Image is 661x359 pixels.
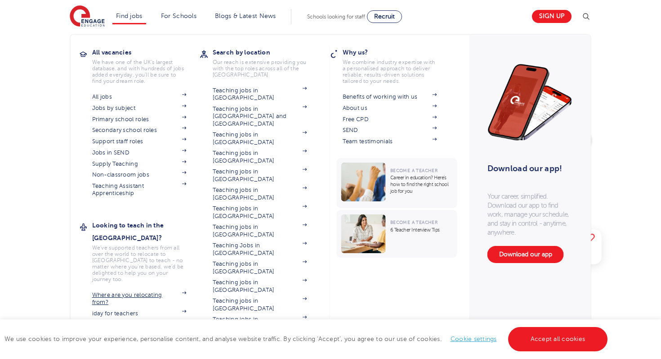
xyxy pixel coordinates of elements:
a: Download our app [487,246,564,263]
a: Teaching jobs in [GEOGRAPHIC_DATA] [213,150,307,164]
a: Free CPD [343,116,437,123]
a: Teaching jobs in [GEOGRAPHIC_DATA] and [GEOGRAPHIC_DATA] [213,105,307,127]
p: Our reach is extensive providing you with the top roles across all of the [GEOGRAPHIC_DATA] [213,59,307,78]
p: Your career, simplified. Download our app to find work, manage your schedule, and stay in control... [487,192,573,237]
a: Teaching jobs in [GEOGRAPHIC_DATA] [213,87,307,102]
span: Become a Teacher [390,168,438,173]
p: Career in education? Here’s how to find the right school job for you [390,174,453,195]
p: 6 Teacher Interview Tips [390,227,453,233]
a: Become a TeacherCareer in education? Here’s how to find the right school job for you [337,158,460,208]
a: Recruit [367,10,402,23]
p: We have one of the UK's largest database. and with hundreds of jobs added everyday. you'll be sur... [92,59,187,84]
h3: All vacancies [92,46,200,59]
a: Teaching jobs in [GEOGRAPHIC_DATA] [213,316,307,331]
a: Teaching jobs in [GEOGRAPHIC_DATA] [213,223,307,238]
a: Sign up [532,10,572,23]
a: Benefits of working with us [343,93,437,100]
h3: Search by location [213,46,321,59]
a: Teaching jobs in [GEOGRAPHIC_DATA] [213,131,307,146]
a: Looking to teach in the [GEOGRAPHIC_DATA]?We've supported teachers from all over the world to rel... [92,219,200,282]
h3: Why us? [343,46,451,59]
a: Become a Teacher6 Teacher Interview Tips [337,210,460,258]
a: For Schools [161,13,197,19]
a: Search by locationOur reach is extensive providing you with the top roles across all of the [GEOG... [213,46,321,78]
a: Team testimonials [343,138,437,145]
a: Jobs in SEND [92,149,187,156]
a: Teaching jobs in [GEOGRAPHIC_DATA] [213,186,307,201]
h3: Download our app! [487,159,569,178]
img: Engage Education [70,5,105,28]
a: Non-classroom jobs [92,171,187,178]
a: Teaching jobs in [GEOGRAPHIC_DATA] [213,279,307,294]
a: Teaching Assistant Apprenticeship [92,182,187,197]
h3: Looking to teach in the [GEOGRAPHIC_DATA]? [92,219,200,244]
a: All jobs [92,93,187,100]
span: Recruit [374,13,395,20]
a: Teaching jobs in [GEOGRAPHIC_DATA] [213,205,307,220]
a: Teaching Jobs in [GEOGRAPHIC_DATA] [213,242,307,257]
a: Jobs by subject [92,105,187,112]
a: All vacanciesWe have one of the UK's largest database. and with hundreds of jobs added everyday. ... [92,46,200,84]
a: Why us?We combine industry expertise with a personalised approach to deliver reliable, results-dr... [343,46,451,84]
p: We combine industry expertise with a personalised approach to deliver reliable, results-driven so... [343,59,437,84]
a: Support staff roles [92,138,187,145]
a: Secondary school roles [92,127,187,134]
a: iday for teachers [92,310,187,317]
span: Schools looking for staff [307,14,365,20]
a: Teaching jobs in [GEOGRAPHIC_DATA] [213,297,307,312]
a: Find jobs [116,13,143,19]
span: Become a Teacher [390,220,438,225]
a: Supply Teaching [92,160,187,168]
a: SEND [343,127,437,134]
a: Teaching jobs in [GEOGRAPHIC_DATA] [213,168,307,183]
a: Cookie settings [451,336,497,342]
a: Accept all cookies [508,327,608,351]
p: We've supported teachers from all over the world to relocate to [GEOGRAPHIC_DATA] to teach - no m... [92,245,187,282]
a: About us [343,105,437,112]
a: Teaching jobs in [GEOGRAPHIC_DATA] [213,260,307,275]
a: Primary school roles [92,116,187,123]
span: We use cookies to improve your experience, personalise content, and analyse website traffic. By c... [4,336,610,342]
a: Where are you relocating from? [92,291,187,306]
a: Blogs & Latest News [215,13,276,19]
